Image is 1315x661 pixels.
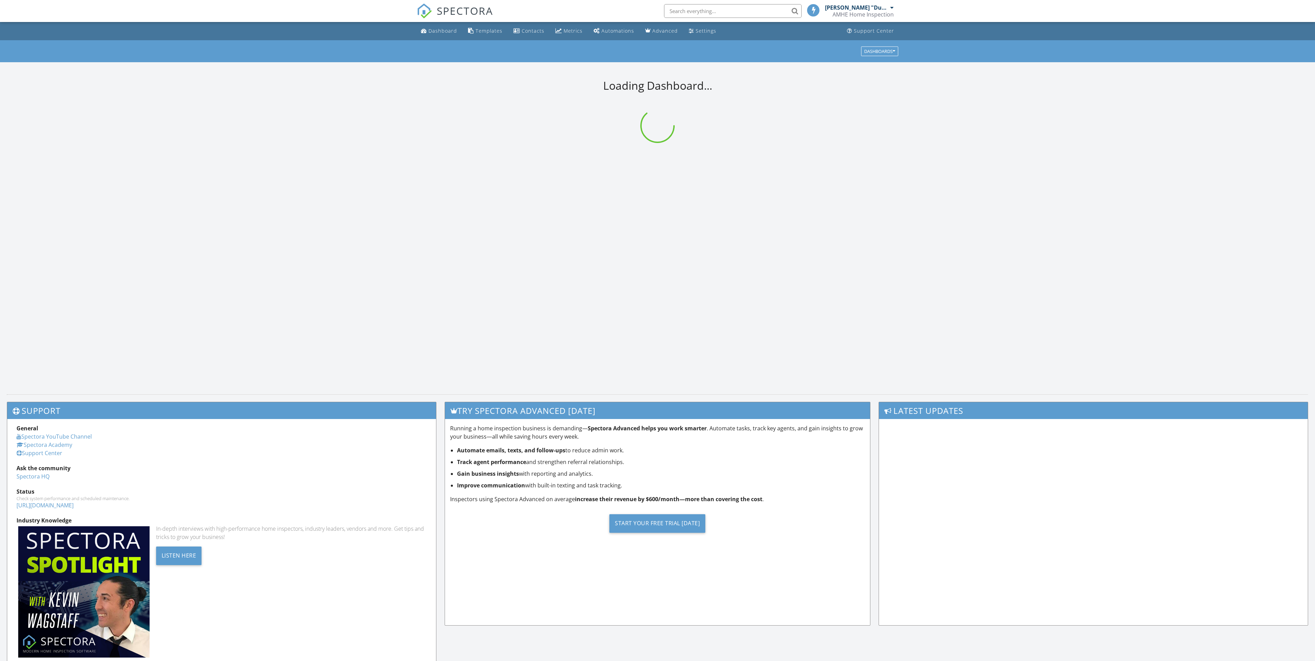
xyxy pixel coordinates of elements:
[833,11,894,18] div: AMHE Home Inspection
[457,470,519,477] strong: Gain business insights
[437,3,493,18] span: SPECTORA
[553,25,585,37] a: Metrics
[457,470,865,478] li: with reporting and analytics.
[696,27,716,34] div: Settings
[588,425,707,432] strong: Spectora Advanced helps you work smarter
[664,4,802,18] input: Search everything...
[511,25,547,37] a: Contacts
[642,25,681,37] a: Advanced
[17,487,427,496] div: Status
[854,27,894,34] div: Support Center
[591,25,637,37] a: Automations (Basic)
[156,547,202,565] div: Listen Here
[445,402,870,419] h3: Try spectora advanced [DATE]
[17,425,38,432] strong: General
[686,25,719,37] a: Settings
[564,27,583,34] div: Metrics
[450,424,865,441] p: Running a home inspection business is demanding— . Automate tasks, track key agents, and gain ins...
[17,441,72,449] a: Spectora Academy
[17,433,92,440] a: Spectora YouTube Channel
[864,49,895,54] div: Dashboards
[156,551,202,559] a: Listen Here
[17,473,50,480] a: Spectora HQ
[825,4,889,11] div: [PERSON_NAME] "Duxing" Mou
[418,25,460,37] a: Dashboard
[522,27,544,34] div: Contacts
[457,447,565,454] strong: Automate emails, texts, and follow-ups
[609,514,705,533] div: Start Your Free Trial [DATE]
[428,27,457,34] div: Dashboard
[417,3,432,19] img: The Best Home Inspection Software - Spectora
[17,516,427,525] div: Industry Knowledge
[417,9,493,24] a: SPECTORA
[465,25,505,37] a: Templates
[601,27,634,34] div: Automations
[457,458,526,466] strong: Track agent performance
[457,446,865,454] li: to reduce admin work.
[17,464,427,472] div: Ask the community
[879,402,1308,419] h3: Latest Updates
[844,25,897,37] a: Support Center
[457,482,525,489] strong: Improve communication
[652,27,678,34] div: Advanced
[861,46,898,56] button: Dashboards
[7,402,436,419] h3: Support
[457,481,865,489] li: with built-in texting and task tracking.
[18,526,150,658] img: Spectoraspolightmain
[476,27,502,34] div: Templates
[450,495,865,503] p: Inspectors using Spectora Advanced on average .
[457,458,865,466] li: and strengthen referral relationships.
[575,495,762,503] strong: increase their revenue by $600/month—more than covering the cost
[17,496,427,501] div: Check system performance and scheduled maintenance.
[450,509,865,538] a: Start Your Free Trial [DATE]
[17,449,62,457] a: Support Center
[17,502,74,509] a: [URL][DOMAIN_NAME]
[156,525,427,541] div: In-depth interviews with high-performance home inspectors, industry leaders, vendors and more. Ge...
